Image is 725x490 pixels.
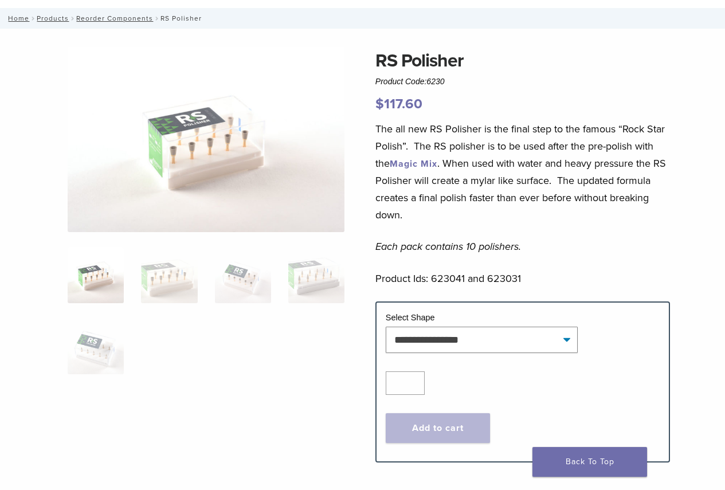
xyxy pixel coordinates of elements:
[68,47,344,232] img: RS Polihser-Cup-3
[69,15,76,21] span: /
[386,413,490,443] button: Add to cart
[375,96,384,112] span: $
[29,15,37,21] span: /
[37,14,69,22] a: Products
[153,15,160,21] span: /
[141,247,197,303] img: RS Polisher - Image 2
[68,318,124,374] img: RS Polisher - Image 5
[375,47,671,75] h1: RS Polisher
[386,313,435,322] label: Select Shape
[375,77,445,86] span: Product Code:
[426,77,444,86] span: 6230
[76,14,153,22] a: Reorder Components
[375,96,422,112] bdi: 117.60
[5,14,29,22] a: Home
[390,158,437,170] a: Magic Mix
[288,247,344,303] img: RS Polisher - Image 4
[375,120,671,224] p: The all new RS Polisher is the final step to the famous “Rock Star Polish”. The RS polisher is to...
[532,447,647,477] a: Back To Top
[68,247,124,303] img: RS-Polihser-Cup-3-324x324.jpg
[375,240,521,253] em: Each pack contains 10 polishers.
[375,270,671,287] p: Product Ids: 623041 and 623031
[215,247,271,303] img: RS Polisher - Image 3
